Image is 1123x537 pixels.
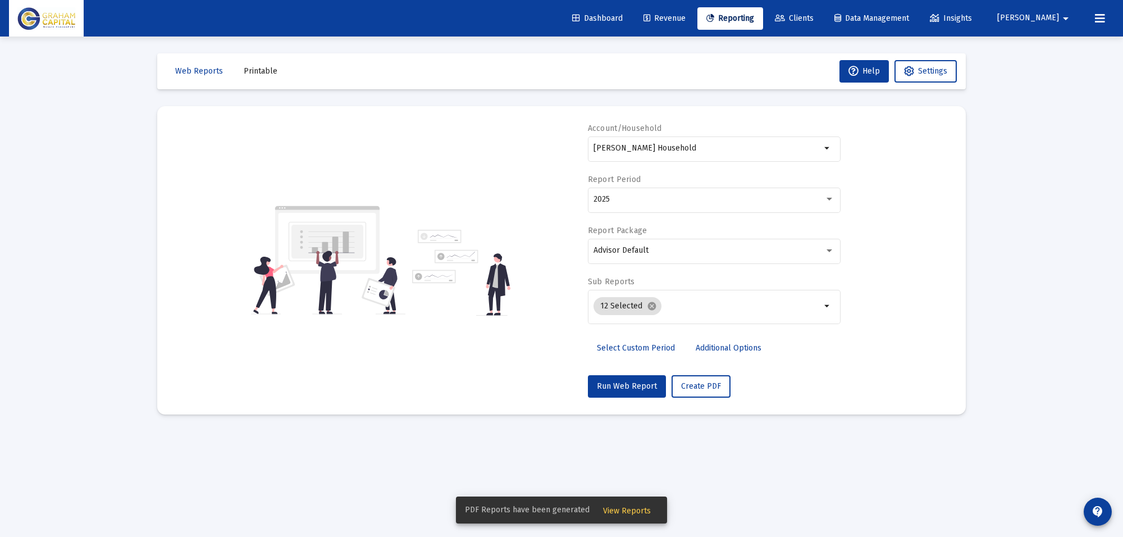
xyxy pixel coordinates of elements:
[921,7,981,30] a: Insights
[588,277,635,286] label: Sub Reports
[1091,505,1104,518] mat-icon: contact_support
[930,13,972,23] span: Insights
[594,245,649,255] span: Advisor Default
[706,13,754,23] span: Reporting
[572,13,623,23] span: Dashboard
[918,66,947,76] span: Settings
[997,13,1059,23] span: [PERSON_NAME]
[821,299,834,313] mat-icon: arrow_drop_down
[465,504,590,516] span: PDF Reports have been generated
[984,7,1086,29] button: [PERSON_NAME]
[17,7,75,30] img: Dashboard
[647,301,657,311] mat-icon: cancel
[594,194,610,204] span: 2025
[821,142,834,155] mat-icon: arrow_drop_down
[175,66,223,76] span: Web Reports
[672,375,731,398] button: Create PDF
[696,343,761,353] span: Additional Options
[588,124,662,133] label: Account/Household
[766,7,823,30] a: Clients
[412,230,510,316] img: reporting-alt
[634,7,695,30] a: Revenue
[244,66,277,76] span: Printable
[588,226,647,235] label: Report Package
[235,60,286,83] button: Printable
[643,13,686,23] span: Revenue
[594,500,660,520] button: View Reports
[681,381,721,391] span: Create PDF
[834,13,909,23] span: Data Management
[775,13,814,23] span: Clients
[894,60,957,83] button: Settings
[588,175,641,184] label: Report Period
[251,204,405,316] img: reporting
[603,506,651,516] span: View Reports
[839,60,889,83] button: Help
[588,375,666,398] button: Run Web Report
[697,7,763,30] a: Reporting
[597,343,675,353] span: Select Custom Period
[597,381,657,391] span: Run Web Report
[594,297,661,315] mat-chip: 12 Selected
[825,7,918,30] a: Data Management
[166,60,232,83] button: Web Reports
[848,66,880,76] span: Help
[594,144,821,153] input: Search or select an account or household
[594,295,821,317] mat-chip-list: Selection
[563,7,632,30] a: Dashboard
[1059,7,1072,30] mat-icon: arrow_drop_down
